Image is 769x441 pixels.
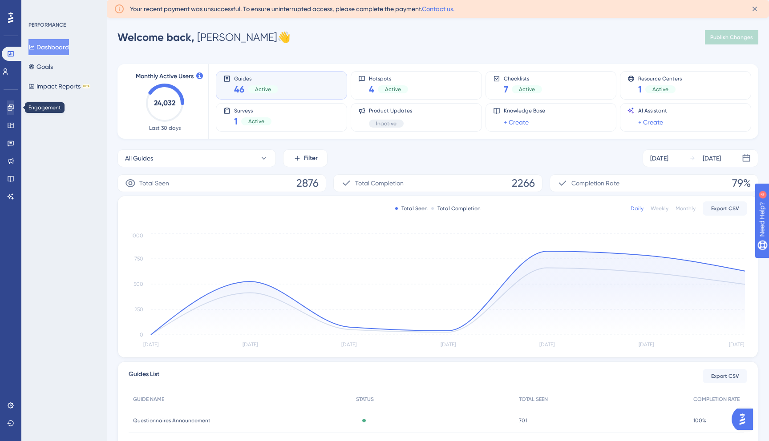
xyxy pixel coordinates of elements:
[125,153,153,164] span: All Guides
[651,205,668,212] div: Weekly
[255,86,271,93] span: Active
[28,21,66,28] div: PERFORMANCE
[117,30,291,44] div: [PERSON_NAME] 👋
[341,341,356,348] tspan: [DATE]
[369,75,408,81] span: Hotspots
[82,84,90,88] div: BETA
[504,83,508,96] span: 7
[376,120,397,127] span: Inactive
[28,78,90,94] button: Impact ReportsBETA
[139,178,169,188] span: Total Seen
[711,205,739,212] span: Export CSV
[117,149,276,167] button: All Guides
[441,341,456,348] tspan: [DATE]
[650,153,668,164] div: [DATE]
[283,149,328,167] button: Filter
[631,205,644,212] div: Daily
[422,5,454,12] a: Contact us.
[369,107,412,114] span: Product Updates
[519,417,527,424] span: 701
[234,107,271,113] span: Surveys
[130,4,454,14] span: Your recent payment was unsuccessful. To ensure uninterrupted access, please complete the payment.
[234,83,244,96] span: 46
[134,256,143,262] tspan: 750
[28,59,53,75] button: Goals
[703,153,721,164] div: [DATE]
[134,281,143,287] tspan: 500
[140,332,143,338] tspan: 0
[638,75,682,81] span: Resource Centers
[21,2,56,13] span: Need Help?
[62,4,65,12] div: 4
[234,115,238,128] span: 1
[732,406,758,433] iframe: UserGuiding AI Assistant Launcher
[711,373,739,380] span: Export CSV
[136,71,194,82] span: Monthly Active Users
[117,31,194,44] span: Welcome back,
[571,178,619,188] span: Completion Rate
[504,117,529,128] a: + Create
[519,396,548,403] span: TOTAL SEEN
[639,341,654,348] tspan: [DATE]
[243,341,258,348] tspan: [DATE]
[296,176,319,190] span: 2876
[710,34,753,41] span: Publish Changes
[369,83,374,96] span: 4
[385,86,401,93] span: Active
[431,205,481,212] div: Total Completion
[28,39,69,55] button: Dashboard
[703,201,747,216] button: Export CSV
[143,341,158,348] tspan: [DATE]
[234,75,278,81] span: Guides
[504,75,542,81] span: Checklists
[638,107,667,114] span: AI Assistant
[149,124,181,132] span: Last 30 days
[705,30,758,44] button: Publish Changes
[539,341,554,348] tspan: [DATE]
[395,205,428,212] div: Total Seen
[356,396,374,403] span: STATUS
[693,417,706,424] span: 100%
[133,396,164,403] span: GUIDE NAME
[134,306,143,313] tspan: 250
[693,396,740,403] span: COMPLETION RATE
[703,369,747,383] button: Export CSV
[652,86,668,93] span: Active
[676,205,696,212] div: Monthly
[504,107,545,114] span: Knowledge Base
[638,117,663,128] a: + Create
[519,86,535,93] span: Active
[129,369,159,383] span: Guides List
[131,233,143,239] tspan: 1000
[248,118,264,125] span: Active
[133,417,210,424] span: Questionnaires Announcement
[512,176,535,190] span: 2266
[732,176,751,190] span: 79%
[154,99,175,107] text: 24,032
[355,178,404,188] span: Total Completion
[729,341,744,348] tspan: [DATE]
[638,83,642,96] span: 1
[304,153,318,164] span: Filter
